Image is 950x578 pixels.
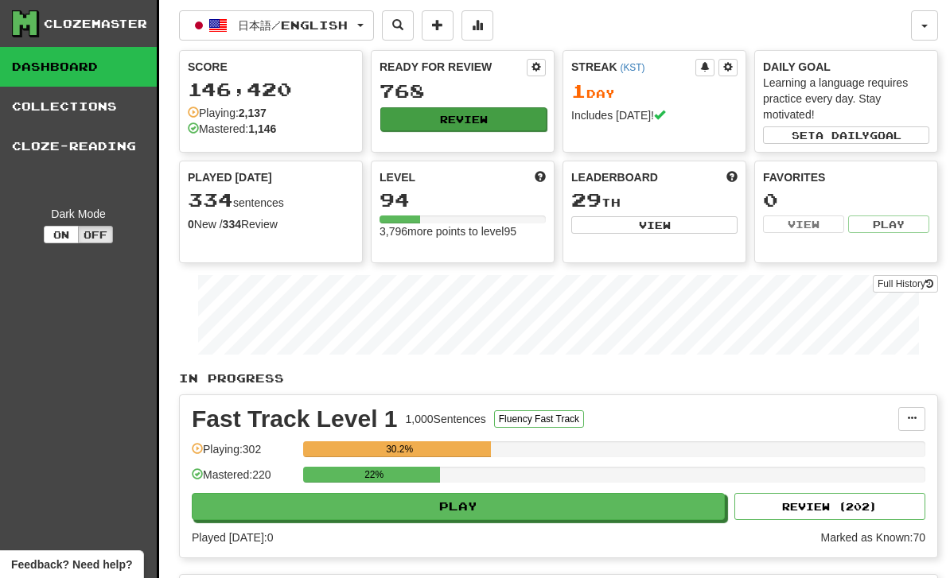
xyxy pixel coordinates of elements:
[763,215,844,233] button: View
[406,411,486,427] div: 1,000 Sentences
[380,190,546,210] div: 94
[726,169,738,185] span: This week in points, UTC
[179,370,938,386] p: In Progress
[620,62,644,73] a: (KST)
[239,107,267,119] strong: 2,137
[248,122,276,135] strong: 1,146
[763,126,929,144] button: Seta dailygoal
[188,105,267,121] div: Playing:
[11,557,132,572] span: Open feedback widget
[308,467,440,483] div: 22%
[763,59,929,75] div: Daily Goal
[571,80,586,102] span: 1
[188,190,354,211] div: sentences
[192,441,295,467] div: Playing: 302
[494,410,584,428] button: Fluency Fast Track
[78,226,113,243] button: Off
[380,59,527,75] div: Ready for Review
[422,10,454,41] button: Add sentence to collection
[734,493,925,520] button: Review (202)
[382,10,414,41] button: Search sentences
[192,467,295,493] div: Mastered: 220
[188,188,233,211] span: 334
[571,188,602,211] span: 29
[571,59,695,75] div: Streak
[380,107,547,131] button: Review
[188,216,354,232] div: New / Review
[44,16,147,32] div: Clozemaster
[223,218,241,231] strong: 334
[44,226,79,243] button: On
[571,107,738,123] div: Includes [DATE]!
[12,206,145,222] div: Dark Mode
[571,216,738,234] button: View
[238,18,348,32] span: 日本語 / English
[763,169,929,185] div: Favorites
[763,75,929,122] div: Learning a language requires practice every day. Stay motivated!
[848,215,929,233] button: Play
[192,493,725,520] button: Play
[873,275,938,293] a: Full History
[571,169,658,185] span: Leaderboard
[380,169,415,185] span: Level
[380,223,546,239] div: 3,796 more points to level 95
[188,80,354,99] div: 146,420
[192,407,398,431] div: Fast Track Level 1
[535,169,546,185] span: Score more points to level up
[188,218,194,231] strong: 0
[820,530,925,545] div: Marked as Known: 70
[179,10,374,41] button: 日本語/English
[188,169,272,185] span: Played [DATE]
[571,190,738,211] div: th
[816,130,870,141] span: a daily
[380,81,546,101] div: 768
[763,190,929,210] div: 0
[571,81,738,102] div: Day
[192,531,273,544] span: Played [DATE]: 0
[188,59,354,75] div: Score
[188,121,276,137] div: Mastered:
[308,441,491,457] div: 30.2%
[461,10,493,41] button: More stats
